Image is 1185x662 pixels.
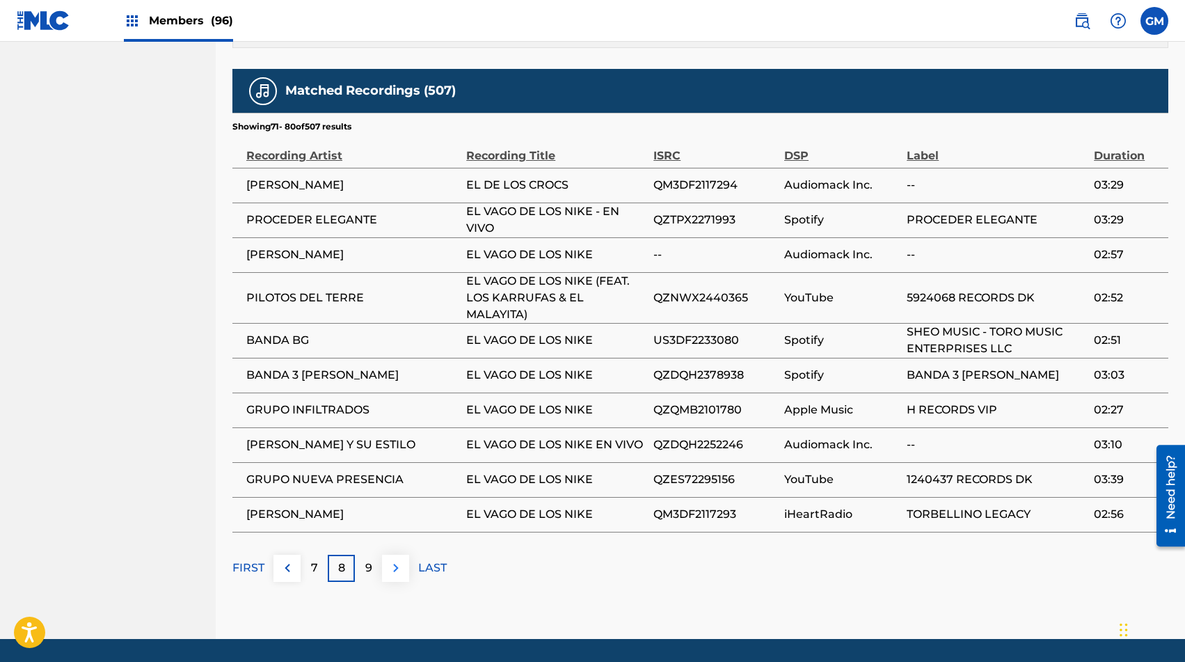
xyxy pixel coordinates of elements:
span: Spotify [784,367,900,384]
span: -- [907,177,1087,194]
img: Top Rightsholders [124,13,141,29]
span: QM3DF2117293 [653,506,777,523]
span: QZES72295156 [653,471,777,488]
iframe: Resource Center [1146,439,1185,551]
img: left [279,560,296,576]
span: EL DE LOS CROCS [466,177,646,194]
span: YouTube [784,290,900,306]
span: QZDQH2378938 [653,367,777,384]
span: Apple Music [784,402,900,418]
span: EL VAGO DE LOS NIKE [466,471,646,488]
div: Recording Artist [246,133,459,164]
span: 03:39 [1094,471,1161,488]
div: User Menu [1140,7,1168,35]
span: 1240437 RECORDS DK [907,471,1087,488]
span: US3DF2233080 [653,332,777,349]
a: Public Search [1068,7,1096,35]
span: 03:03 [1094,367,1161,384]
span: 02:27 [1094,402,1161,418]
span: Members [149,13,233,29]
h5: Matched Recordings (507) [285,83,456,99]
span: Spotify [784,212,900,228]
span: Audiomack Inc. [784,246,900,263]
span: BANDA 3 [PERSON_NAME] [907,367,1087,384]
span: -- [907,436,1087,453]
img: help [1110,13,1127,29]
img: search [1074,13,1090,29]
span: Audiomack Inc. [784,177,900,194]
span: Audiomack Inc. [784,436,900,453]
span: 02:57 [1094,246,1161,263]
p: 9 [365,560,372,576]
span: QM3DF2117294 [653,177,777,194]
span: -- [653,246,777,263]
span: GRUPO INFILTRADOS [246,402,459,418]
span: QZNWX2440365 [653,290,777,306]
div: Arrastrar [1120,609,1128,651]
span: [PERSON_NAME] Y SU ESTILO [246,436,459,453]
span: (96) [211,14,233,27]
span: H RECORDS VIP [907,402,1087,418]
span: iHeartRadio [784,506,900,523]
img: MLC Logo [17,10,70,31]
p: 7 [311,560,318,576]
span: EL VAGO DE LOS NIKE - EN VIVO [466,203,646,237]
span: TORBELLINO LEGACY [907,506,1087,523]
span: [PERSON_NAME] [246,177,459,194]
span: SHEO MUSIC - TORO MUSIC ENTERPRISES LLC [907,324,1087,357]
span: 02:51 [1094,332,1161,349]
p: 8 [338,560,345,576]
div: DSP [784,133,900,164]
div: Widget de chat [1115,595,1185,662]
div: Duration [1094,133,1161,164]
span: QZDQH2252246 [653,436,777,453]
div: Recording Title [466,133,646,164]
span: 03:10 [1094,436,1161,453]
span: 03:29 [1094,212,1161,228]
span: 02:56 [1094,506,1161,523]
span: -- [907,246,1087,263]
span: YouTube [784,471,900,488]
img: Matched Recordings [255,83,271,100]
span: PILOTOS DEL TERRE [246,290,459,306]
span: EL VAGO DE LOS NIKE [466,402,646,418]
span: 02:52 [1094,290,1161,306]
span: Spotify [784,332,900,349]
iframe: Chat Widget [1115,595,1185,662]
p: LAST [418,560,447,576]
span: QZQMB2101780 [653,402,777,418]
span: GRUPO NUEVA PRESENCIA [246,471,459,488]
span: QZTPX2271993 [653,212,777,228]
img: right [388,560,404,576]
span: BANDA BG [246,332,459,349]
span: PROCEDER ELEGANTE [907,212,1087,228]
span: EL VAGO DE LOS NIKE [466,332,646,349]
span: BANDA 3 [PERSON_NAME] [246,367,459,384]
span: [PERSON_NAME] [246,506,459,523]
span: 5924068 RECORDS DK [907,290,1087,306]
p: FIRST [232,560,264,576]
span: EL VAGO DE LOS NIKE [466,506,646,523]
span: EL VAGO DE LOS NIKE [466,246,646,263]
span: PROCEDER ELEGANTE [246,212,459,228]
span: EL VAGO DE LOS NIKE (FEAT. LOS KARRUFAS & EL MALAYITA) [466,273,646,323]
div: Help [1104,7,1132,35]
span: EL VAGO DE LOS NIKE EN VIVO [466,436,646,453]
div: ISRC [653,133,777,164]
span: [PERSON_NAME] [246,246,459,263]
p: Showing 71 - 80 of 507 results [232,120,351,133]
div: Label [907,133,1087,164]
span: EL VAGO DE LOS NIKE [466,367,646,384]
span: 03:29 [1094,177,1161,194]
